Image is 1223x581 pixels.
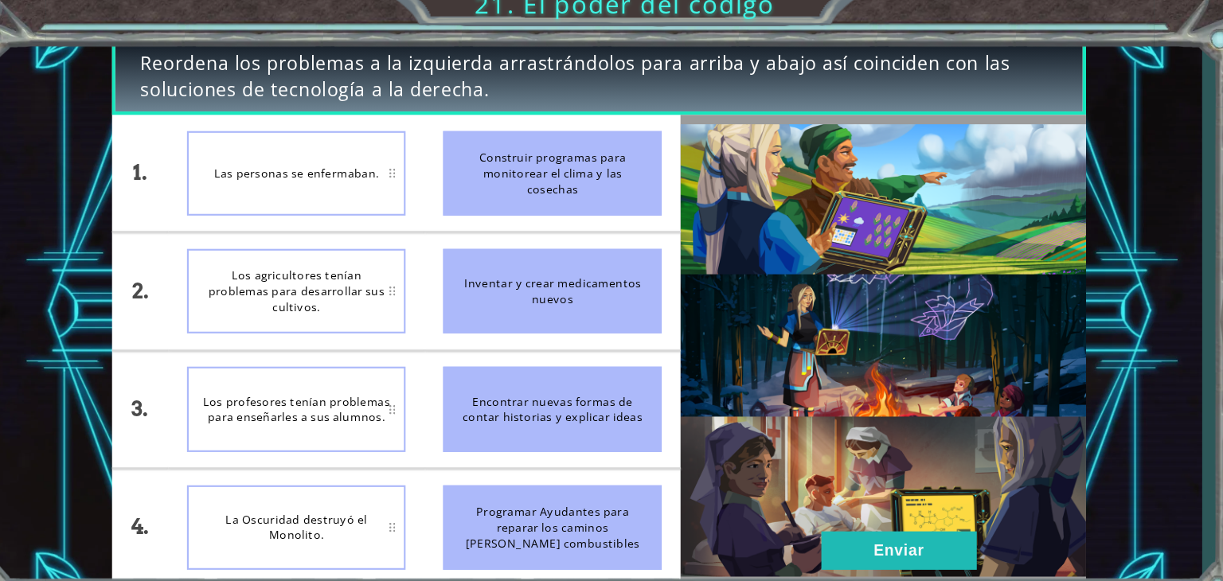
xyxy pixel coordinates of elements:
div: 4. [133,449,186,557]
div: 1. [133,119,186,227]
div: La Oscuridad destruyó el Monolito. [203,464,407,543]
span: Reordena los problemas a la izquierda arrastrándolos para arriba y abajo así coinciden con las so... [160,58,1014,107]
div: 3. [133,339,186,447]
div: Programar Ayudantes para reparar los caminos [PERSON_NAME] combustibles [442,464,646,543]
a: Volver al mapa [1177,396,1223,449]
button: Volver al mapa [1177,399,1223,445]
button: Sonido apagado [1177,498,1223,540]
div: Los agricultores tenían problemas para desarrollar sus cultivos. [203,244,407,322]
button: Enviar [795,507,940,543]
img: Interactive Art [663,127,1041,549]
div: Construir programas para monitorear el clima y las cosechas [442,134,646,213]
div: Encontrar nuevas formas de contar historias y explicar ideas [442,353,646,432]
div: Los profesores tenían problemas para enseñarles a sus alumnos. [203,353,407,432]
div: 2. [133,228,186,337]
button: Maximizar navegador [1177,451,1223,493]
div: Inventar y crear medicamentos nuevos [442,244,646,322]
div: Las personas se enfermaban. [203,134,407,213]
